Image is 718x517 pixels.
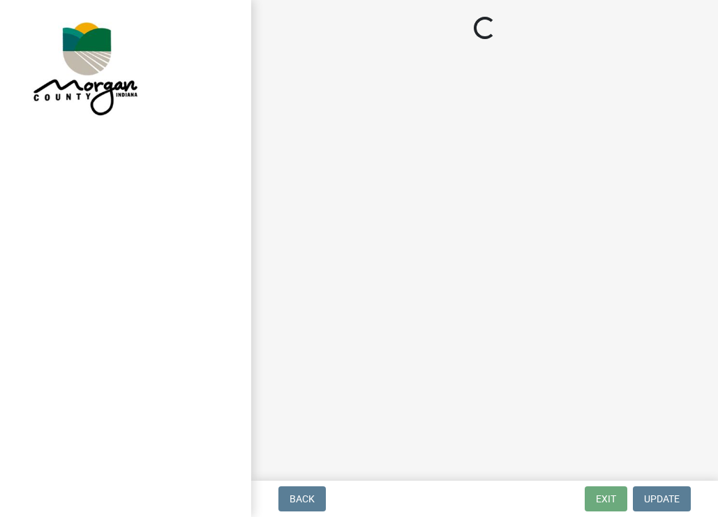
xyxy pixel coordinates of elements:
[28,15,140,119] img: Morgan County, Indiana
[278,486,326,511] button: Back
[290,493,315,504] span: Back
[644,493,680,504] span: Update
[585,486,627,511] button: Exit
[633,486,691,511] button: Update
